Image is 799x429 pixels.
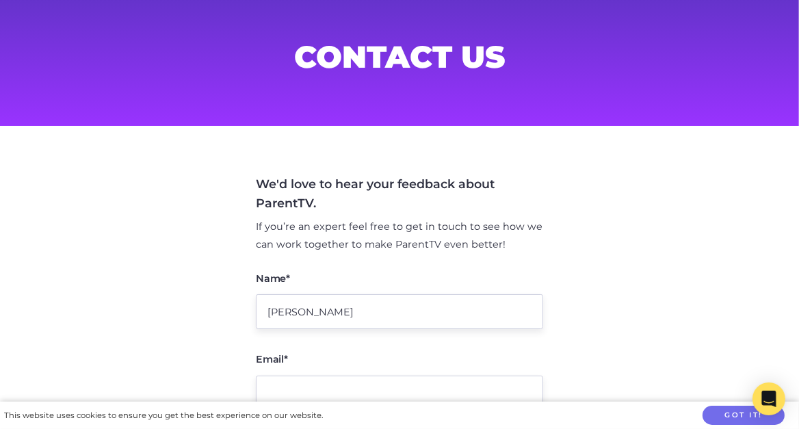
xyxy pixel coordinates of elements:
[752,382,785,415] div: Open Intercom Messenger
[256,218,543,254] p: If you’re an expert feel free to get in touch to see how we can work together to make ParentTV ev...
[4,408,323,423] div: This website uses cookies to ensure you get the best experience on our website.
[256,174,543,213] h4: We'd love to hear your feedback about ParentTV.
[256,354,288,364] label: Email*
[703,406,785,426] button: Got it!
[256,274,290,283] label: Name*
[70,43,729,70] h1: Contact Us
